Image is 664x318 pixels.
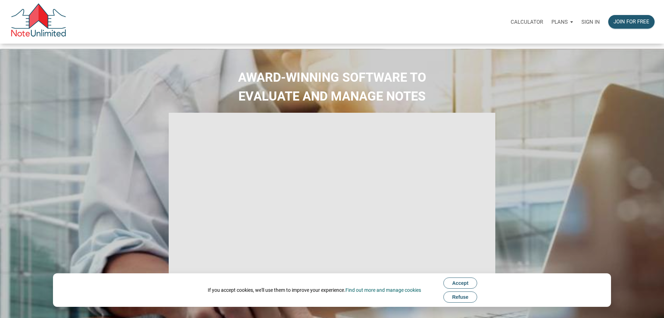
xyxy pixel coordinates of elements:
p: Calculator [511,19,543,25]
button: Join for free [608,15,655,29]
h2: AWARD-WINNING SOFTWARE TO EVALUATE AND MANAGE NOTES [5,68,659,106]
span: Accept [452,280,468,286]
a: Calculator [506,11,547,33]
button: Refuse [443,291,477,303]
a: Sign in [577,11,604,33]
iframe: NoteUnlimited [169,113,496,297]
button: Plans [547,12,577,32]
span: Refuse [452,294,468,300]
div: If you accept cookies, we'll use them to improve your experience. [208,287,421,294]
a: Find out more and manage cookies [345,287,421,293]
p: Plans [551,19,568,25]
div: Join for free [613,18,649,26]
a: Join for free [604,11,659,33]
p: Sign in [581,19,600,25]
a: Plans [547,11,577,33]
button: Accept [443,278,477,289]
